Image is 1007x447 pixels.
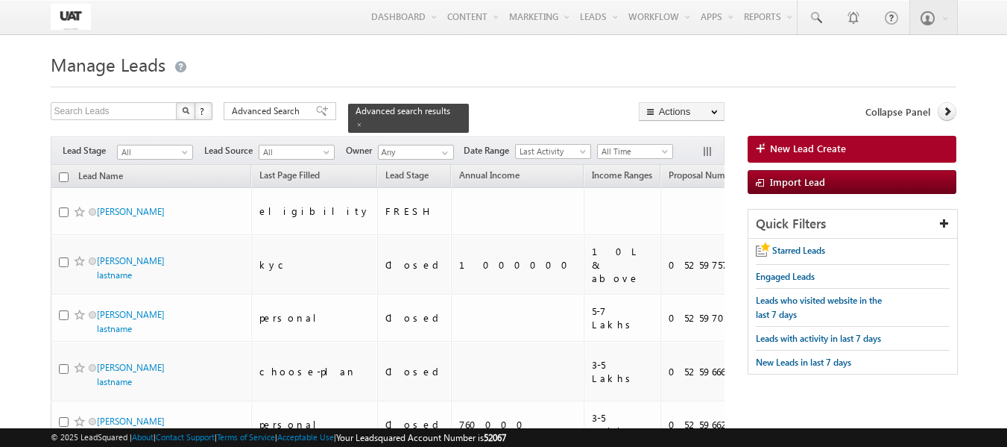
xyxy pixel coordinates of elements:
span: Your Leadsquared Account Number is [336,432,506,443]
div: 1000000 [459,258,577,272]
div: Closed [385,365,444,378]
a: Contact Support [156,432,215,442]
div: personal [259,311,370,325]
div: 05259662 [669,418,743,431]
span: Collapse Panel [865,105,930,119]
span: ? [200,104,206,117]
span: Date Range [464,144,515,157]
div: 10L & above [592,245,654,285]
div: personal [259,418,370,431]
span: Starred Leads [772,245,825,256]
div: eligibility [259,204,370,218]
a: Proposal Number [661,167,745,187]
div: kyc [259,258,370,272]
div: 05259703 [669,311,743,325]
a: About [132,432,154,442]
img: Search [182,107,189,114]
a: Lead Name [71,168,130,187]
span: 52067 [484,432,506,443]
a: Acceptable Use [277,432,334,442]
span: Lead Stage [63,144,117,157]
a: Terms of Service [217,432,275,442]
span: Annual Income [459,169,520,181]
div: Quick Filters [748,210,958,239]
div: 05259757 [669,258,743,272]
a: Annual Income [452,167,527,187]
span: Lead Source [204,144,259,157]
a: Last Activity [515,144,591,159]
input: Type to Search [378,145,454,160]
a: Last Page Filled [252,167,327,187]
a: [PERSON_NAME] lastname [97,416,165,441]
a: All [259,145,335,160]
div: 760000 [459,418,577,431]
a: All Time [597,144,673,159]
div: FRESH [385,204,444,218]
a: Income Ranges [584,167,660,187]
div: Closed [385,258,444,272]
span: Owner [346,144,378,157]
div: 5-7 Lakhs [592,304,654,331]
input: Check all records [59,172,69,182]
a: All [117,145,193,160]
span: Proposal Number [669,169,738,181]
button: Actions [639,102,725,121]
div: 3-5 Lakhs [592,411,654,438]
span: Leads with activity in last 7 days [756,333,881,344]
div: Closed [385,418,444,431]
div: choose-plan [259,365,370,378]
span: Engaged Leads [756,271,815,282]
span: Leads who visited website in the last 7 days [756,295,882,320]
span: Income Ranges [592,169,652,181]
span: All [118,146,189,159]
span: Advanced search results [356,105,450,116]
span: Advanced Search [232,104,304,118]
a: Show All Items [434,146,452,160]
img: Custom Logo [51,4,91,30]
span: Last Page Filled [259,169,320,181]
span: Last Activity [516,145,587,158]
span: Lead Stage [385,169,429,181]
span: © 2025 LeadSquared | | | | | [51,431,506,445]
div: Closed [385,311,444,325]
a: [PERSON_NAME] lastname [97,255,165,281]
a: Lead Stage [378,167,436,187]
div: 3-5 Lakhs [592,358,654,385]
span: New Lead Create [770,142,846,155]
span: Import Lead [770,175,825,188]
span: New Leads in last 7 days [756,357,851,368]
a: [PERSON_NAME] lastname [97,362,165,387]
div: 05259666 [669,365,743,378]
a: [PERSON_NAME] [97,206,165,217]
button: ? [195,102,212,120]
span: All Time [598,145,669,158]
a: [PERSON_NAME] lastname [97,309,165,334]
span: All [259,146,330,159]
span: Manage Leads [51,52,165,76]
a: New Lead Create [748,136,957,163]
